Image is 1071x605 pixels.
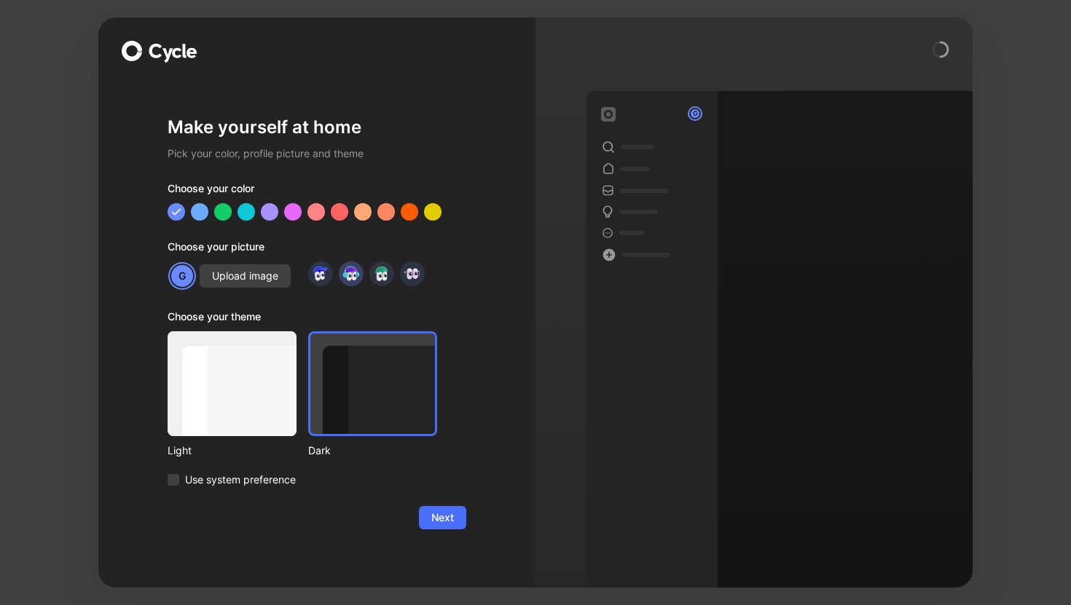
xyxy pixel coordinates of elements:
[168,308,437,331] div: Choose your theme
[212,267,278,285] span: Upload image
[168,116,466,139] h1: Make yourself at home
[168,180,466,203] div: Choose your color
[310,264,330,283] img: avatar
[402,264,422,283] img: avatar
[200,264,291,288] button: Upload image
[168,442,297,459] div: Light
[168,238,466,261] div: Choose your picture
[689,108,701,119] div: G
[170,264,195,288] div: G
[601,107,616,122] img: workspace-default-logo-wX5zAyuM.png
[372,264,391,283] img: avatar
[431,509,454,526] span: Next
[168,145,466,162] h2: Pick your color, profile picture and theme
[341,264,361,283] img: avatar
[419,506,466,529] button: Next
[308,442,437,459] div: Dark
[185,471,296,489] span: Use system preference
